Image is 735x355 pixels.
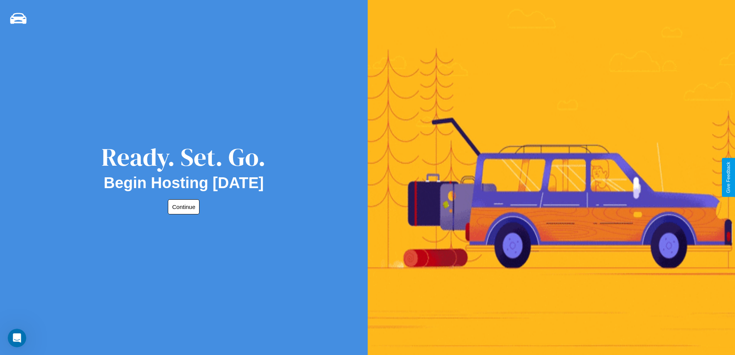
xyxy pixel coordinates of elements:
div: Ready. Set. Go. [101,140,266,174]
button: Continue [168,199,199,214]
iframe: Intercom live chat [8,329,26,347]
h2: Begin Hosting [DATE] [104,174,264,192]
div: Give Feedback [726,162,731,193]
